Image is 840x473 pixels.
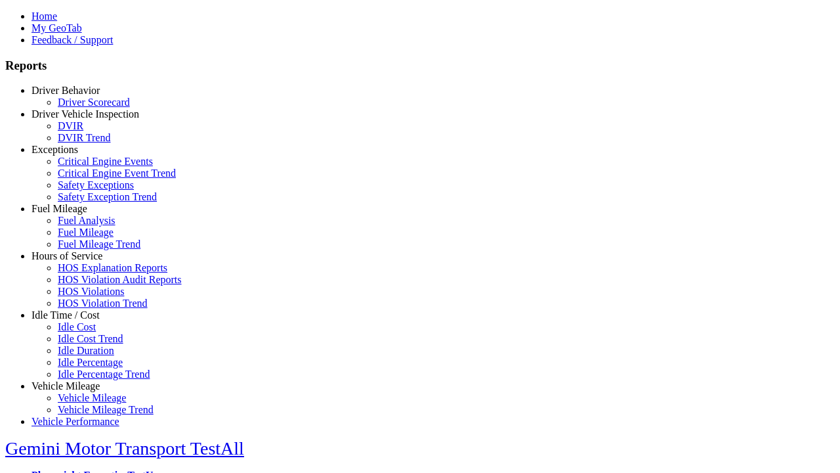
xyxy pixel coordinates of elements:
[58,298,148,309] a: HOS Violation Trend
[58,238,140,250] a: Fuel Mileage Trend
[5,58,835,73] h3: Reports
[31,250,102,261] a: Hours of Service
[58,120,83,131] a: DVIR
[58,333,123,344] a: Idle Cost Trend
[58,369,150,380] a: Idle Percentage Trend
[58,132,110,143] a: DVIR Trend
[31,380,100,392] a: Vehicle Mileage
[31,203,87,214] a: Fuel Mileage
[58,357,123,368] a: Idle Percentage
[58,345,114,356] a: Idle Duration
[58,97,130,108] a: Driver Scorecard
[31,11,57,22] a: Home
[31,144,78,155] a: Exceptions
[58,274,182,285] a: HOS Violation Audit Reports
[31,309,100,321] a: Idle Time / Cost
[31,34,113,45] a: Feedback / Support
[58,262,167,273] a: HOS Explanation Reports
[58,191,157,202] a: Safety Exception Trend
[31,22,82,34] a: My GeoTab
[58,156,153,167] a: Critical Engine Events
[5,438,244,459] a: Gemini Motor Transport TestAll
[58,227,114,238] a: Fuel Mileage
[58,179,134,191] a: Safety Exceptions
[31,416,119,427] a: Vehicle Performance
[58,392,126,403] a: Vehicle Mileage
[58,286,124,297] a: HOS Violations
[58,404,154,415] a: Vehicle Mileage Trend
[58,215,115,226] a: Fuel Analysis
[31,85,100,96] a: Driver Behavior
[58,321,96,332] a: Idle Cost
[31,108,139,120] a: Driver Vehicle Inspection
[58,168,176,179] a: Critical Engine Event Trend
